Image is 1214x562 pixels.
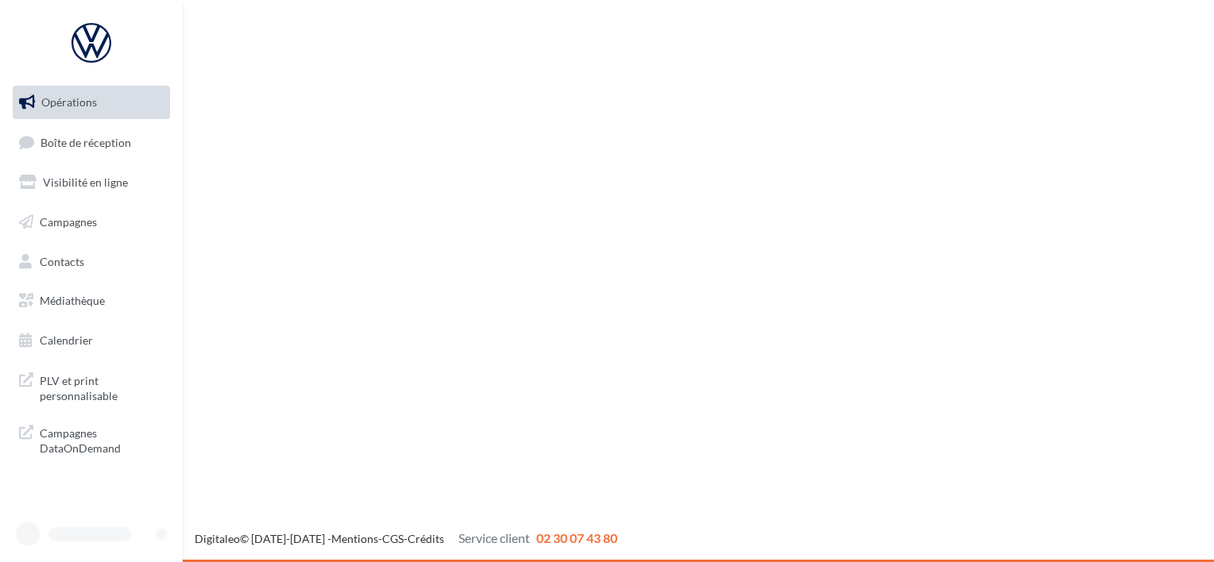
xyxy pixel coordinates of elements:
a: Mentions [331,532,378,545]
span: PLV et print personnalisable [40,370,164,404]
a: Campagnes DataOnDemand [10,416,173,463]
a: Boîte de réception [10,125,173,160]
span: Visibilité en ligne [43,175,128,189]
span: Contacts [40,254,84,268]
a: Crédits [408,532,444,545]
a: Campagnes [10,206,173,239]
span: Campagnes DataOnDemand [40,422,164,456]
span: Service client [458,530,530,545]
a: CGS [382,532,404,545]
a: Opérations [10,86,173,119]
span: Campagnes [40,215,97,229]
a: PLV et print personnalisable [10,364,173,410]
a: Visibilité en ligne [10,166,173,199]
span: Calendrier [40,333,93,347]
a: Digitaleo [195,532,240,545]
a: Calendrier [10,324,173,357]
span: © [DATE]-[DATE] - - - [195,532,617,545]
a: Médiathèque [10,284,173,318]
span: Opérations [41,95,97,109]
span: 02 30 07 43 80 [536,530,617,545]
span: Boîte de réception [41,135,131,148]
span: Médiathèque [40,294,105,307]
a: Contacts [10,245,173,279]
